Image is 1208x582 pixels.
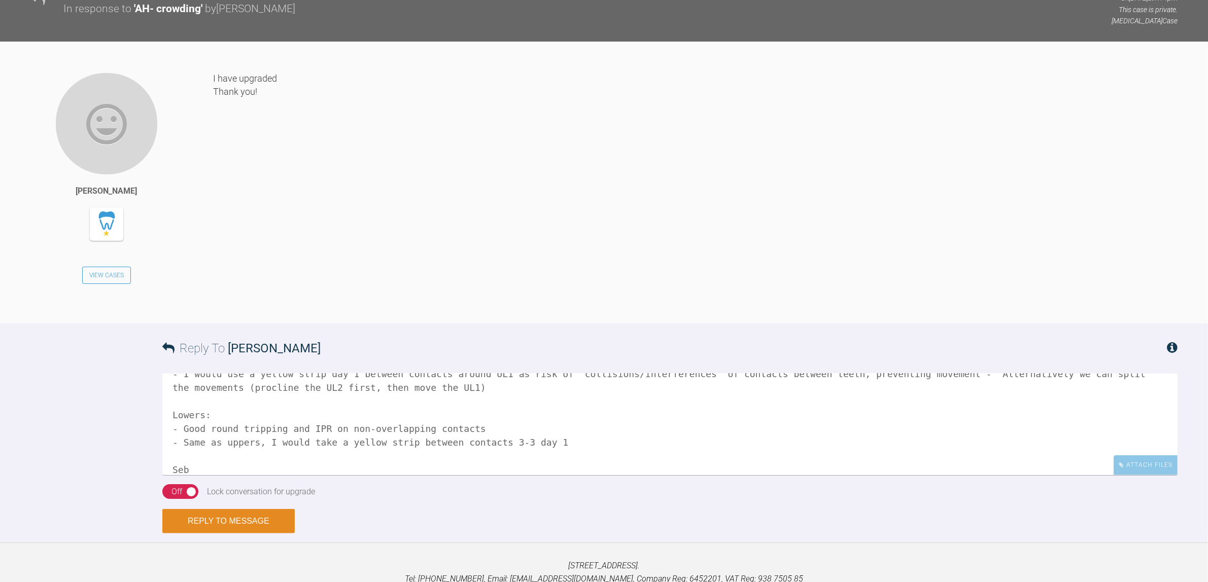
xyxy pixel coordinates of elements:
[134,1,202,18] div: ' AH- crowding '
[162,339,321,358] h3: Reply To
[76,185,137,198] div: [PERSON_NAME]
[208,485,316,498] div: Lock conversation for upgrade
[171,485,182,498] div: Off
[55,72,158,175] img: Marah Ziad
[205,1,295,18] div: by [PERSON_NAME]
[1114,455,1178,475] div: Attach Files
[1112,15,1178,26] p: [MEDICAL_DATA] Case
[213,72,1178,308] div: I have upgraded Thank you!
[1112,4,1178,15] p: This case is private.
[162,374,1178,475] textarea: Hi [PERSON_NAME], Uppers: - Expansion URQ: need to clinically check biotype and recession risk he...
[228,341,321,355] span: [PERSON_NAME]
[162,509,295,533] button: Reply to Message
[82,267,131,284] a: View Cases
[63,1,131,18] div: In response to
